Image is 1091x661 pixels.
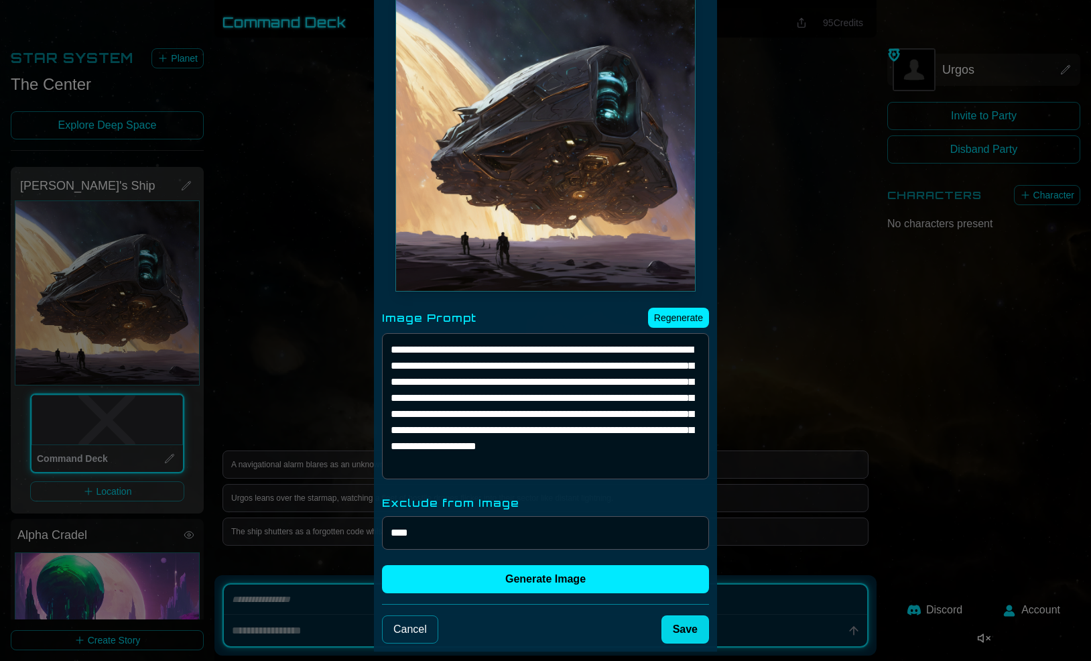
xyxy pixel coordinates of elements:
[382,615,438,644] button: Cancel
[382,565,709,593] button: Generate Image
[648,308,709,328] button: Regenerate
[661,615,709,644] button: Save
[382,310,476,326] label: Image Prompt
[382,495,709,511] label: Exclude from Image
